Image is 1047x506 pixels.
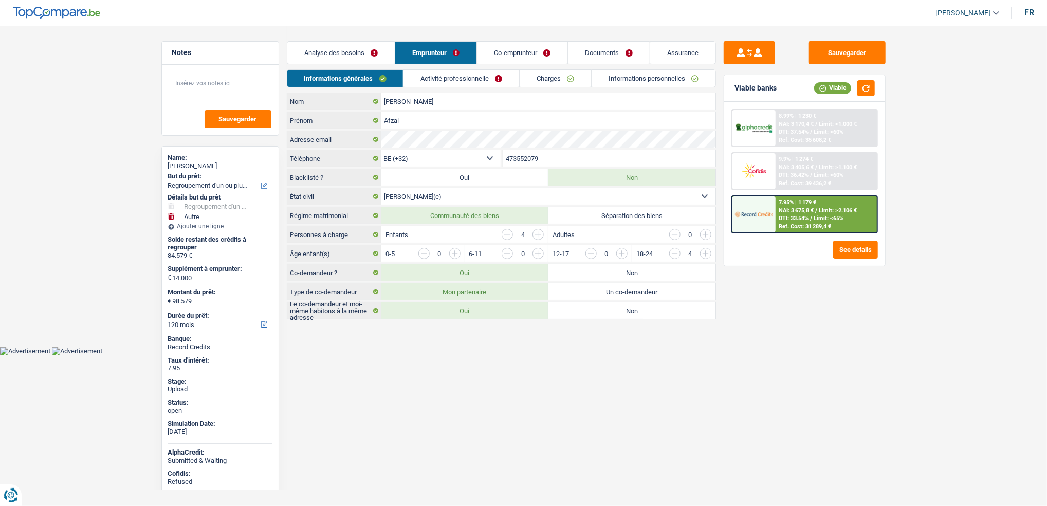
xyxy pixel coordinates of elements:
[650,42,715,64] a: Assurance
[403,70,519,87] a: Activité professionnelle
[548,302,715,319] label: Non
[381,169,548,186] label: Oui
[518,231,527,238] div: 4
[814,215,843,222] span: Limit: <65%
[814,129,843,135] span: Limit: <60%
[168,457,272,465] div: Submitted & Waiting
[52,347,102,355] img: Advertisement
[287,42,395,64] a: Analyse des besoins
[168,162,272,170] div: [PERSON_NAME]
[548,264,715,281] label: Non
[381,264,548,281] label: Oui
[779,207,814,214] span: NAI: 3 675,8 €
[735,205,773,224] img: Record Credits
[735,161,773,180] img: Cofidis
[814,172,843,178] span: Limit: <60%
[287,70,403,87] a: Informations générales
[810,129,812,135] span: /
[168,448,272,457] div: AlphaCredit:
[779,199,816,206] div: 7.95% | 1 179 €
[477,42,567,64] a: Co-emprunteur
[592,70,715,87] a: Informations personnelles
[779,164,814,171] span: NAI: 3 405,6 €
[168,478,272,486] div: Refused
[168,385,272,393] div: Upload
[503,150,715,167] input: 401020304
[815,207,817,214] span: /
[168,399,272,407] div: Status:
[548,207,715,224] label: Séparation des biens
[381,207,548,224] label: Communauté des biens
[287,207,381,224] label: Régime matrimonial
[287,264,381,281] label: Co-demandeur ?
[395,42,476,64] a: Emprunteur
[168,469,272,478] div: Cofidis:
[815,164,817,171] span: /
[385,231,408,238] label: Enfants
[779,223,831,230] div: Ref. Cost: 31 289,4 €
[779,137,831,143] div: Ref. Cost: 35 608,2 €
[819,121,857,128] span: Limit: >1.000 €
[287,188,381,205] label: État civil
[779,172,809,178] span: DTI: 36.42%
[381,302,548,319] label: Oui
[287,226,381,243] label: Personnes à charge
[548,283,715,300] label: Un co-demandeur
[548,169,715,186] label: Non
[168,193,272,202] div: Détails but du prêt
[779,156,813,162] div: 9.9% | 1 274 €
[287,112,381,129] label: Prénom
[287,245,381,262] label: Âge enfant(s)
[810,172,812,178] span: /
[168,154,272,162] div: Name:
[168,407,272,415] div: open
[168,364,272,372] div: 7.95
[287,169,381,186] label: Blacklisté ?
[735,122,773,134] img: AlphaCredit
[814,82,851,94] div: Viable
[927,5,999,22] a: [PERSON_NAME]
[686,231,695,238] div: 0
[815,121,817,128] span: /
[809,41,886,64] button: Sauvegarder
[168,172,270,180] label: But du prêt:
[287,302,381,319] label: Le co-demandeur et moi-même habitons à la même adresse
[168,265,270,273] label: Supplément à emprunter:
[779,180,831,187] div: Ref. Cost: 39 436,2 €
[168,236,272,251] div: Solde restant des crédits à regrouper
[168,428,272,436] div: [DATE]
[819,164,857,171] span: Limit: >1.100 €
[810,215,812,222] span: /
[935,9,990,17] span: [PERSON_NAME]
[553,231,575,238] label: Adultes
[734,84,777,93] div: Viable banks
[568,42,649,64] a: Documents
[779,121,814,128] span: NAI: 3 170,4 €
[13,7,100,19] img: TopCompare Logo
[168,223,272,230] div: Ajouter une ligne
[381,283,548,300] label: Mon partenaire
[287,150,381,167] label: Téléphone
[819,207,857,214] span: Limit: >2.106 €
[779,113,816,119] div: 8.99% | 1 230 €
[168,335,272,343] div: Banque:
[205,110,271,128] button: Sauvegarder
[779,129,809,135] span: DTI: 37.54%
[168,274,172,282] span: €
[219,116,257,122] span: Sauvegarder
[287,131,381,148] label: Adresse email
[168,297,172,305] span: €
[168,377,272,386] div: Stage:
[168,251,272,260] div: 84.579 €
[168,288,270,296] label: Montant du prêt:
[435,250,444,257] div: 0
[172,48,268,57] h5: Notes
[287,283,381,300] label: Type de co-demandeur
[779,215,809,222] span: DTI: 33.54%
[287,93,381,110] label: Nom
[168,356,272,365] div: Taux d'intérêt:
[168,343,272,351] div: Record Credits
[833,241,878,259] button: See details
[168,312,270,320] label: Durée du prêt:
[385,250,395,257] label: 0-5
